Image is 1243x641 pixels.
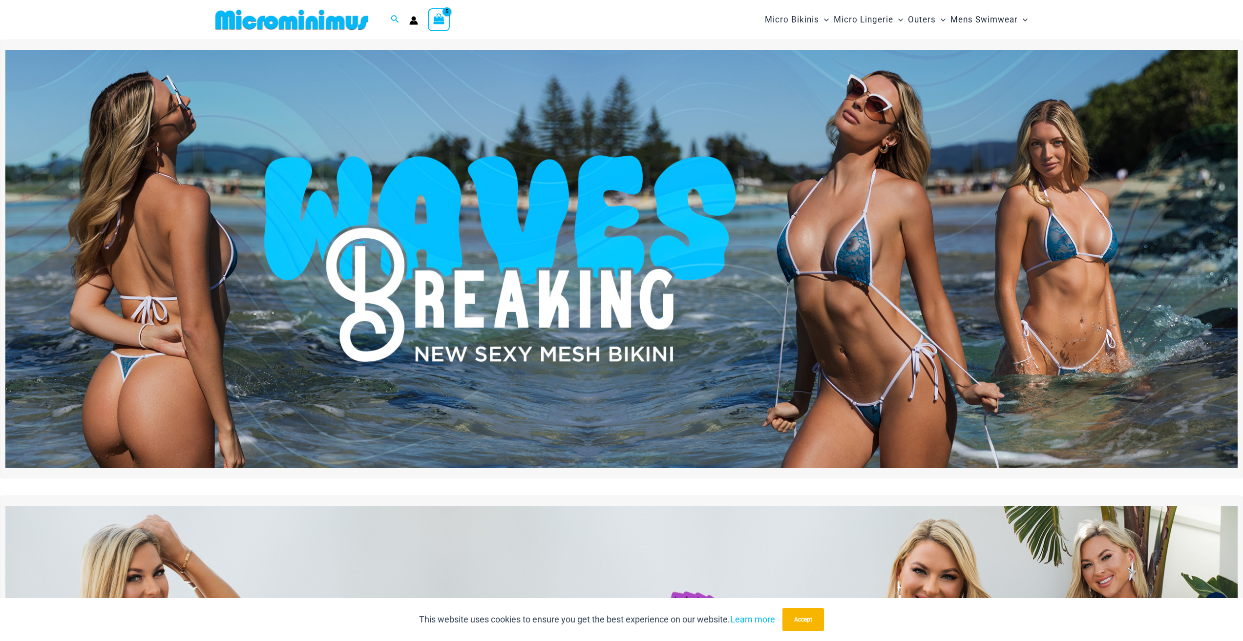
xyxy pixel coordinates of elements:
a: Search icon link [391,14,400,26]
nav: Site Navigation [761,3,1032,36]
p: This website uses cookies to ensure you get the best experience on our website. [419,612,775,627]
a: View Shopping Cart, 5 items [428,8,450,31]
span: Outers [908,7,936,32]
a: Mens SwimwearMenu ToggleMenu Toggle [948,5,1030,35]
button: Accept [782,608,824,631]
a: Learn more [730,614,775,624]
span: Micro Lingerie [834,7,893,32]
span: Mens Swimwear [950,7,1018,32]
a: Micro LingerieMenu ToggleMenu Toggle [831,5,906,35]
img: MM SHOP LOGO FLAT [211,9,372,31]
span: Menu Toggle [936,7,946,32]
a: OutersMenu ToggleMenu Toggle [906,5,948,35]
span: Menu Toggle [819,7,829,32]
span: Menu Toggle [1018,7,1028,32]
img: Waves Breaking Ocean Bikini Pack [5,50,1238,468]
a: Account icon link [409,16,418,25]
span: Menu Toggle [893,7,903,32]
span: Micro Bikinis [765,7,819,32]
a: Micro BikinisMenu ToggleMenu Toggle [762,5,831,35]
